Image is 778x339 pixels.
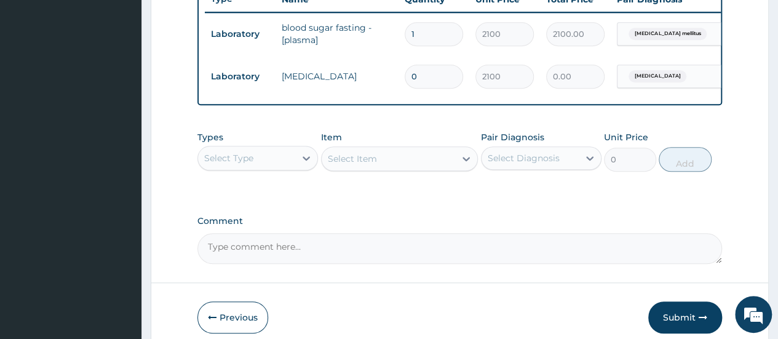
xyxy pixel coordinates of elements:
[6,216,234,259] textarea: Type your message and hit 'Enter'
[629,28,707,40] span: [MEDICAL_DATA] mellitus
[202,6,231,36] div: Minimize live chat window
[64,69,207,85] div: Chat with us now
[659,147,711,172] button: Add
[197,301,268,333] button: Previous
[204,152,253,164] div: Select Type
[23,62,50,92] img: d_794563401_company_1708531726252_794563401
[321,131,342,143] label: Item
[197,132,223,143] label: Types
[648,301,722,333] button: Submit
[488,152,560,164] div: Select Diagnosis
[205,23,276,46] td: Laboratory
[197,216,722,226] label: Comment
[205,65,276,88] td: Laboratory
[276,15,399,52] td: blood sugar fasting - [plasma]
[276,64,399,89] td: [MEDICAL_DATA]
[629,70,686,82] span: [MEDICAL_DATA]
[71,95,170,219] span: We're online!
[481,131,544,143] label: Pair Diagnosis
[604,131,648,143] label: Unit Price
